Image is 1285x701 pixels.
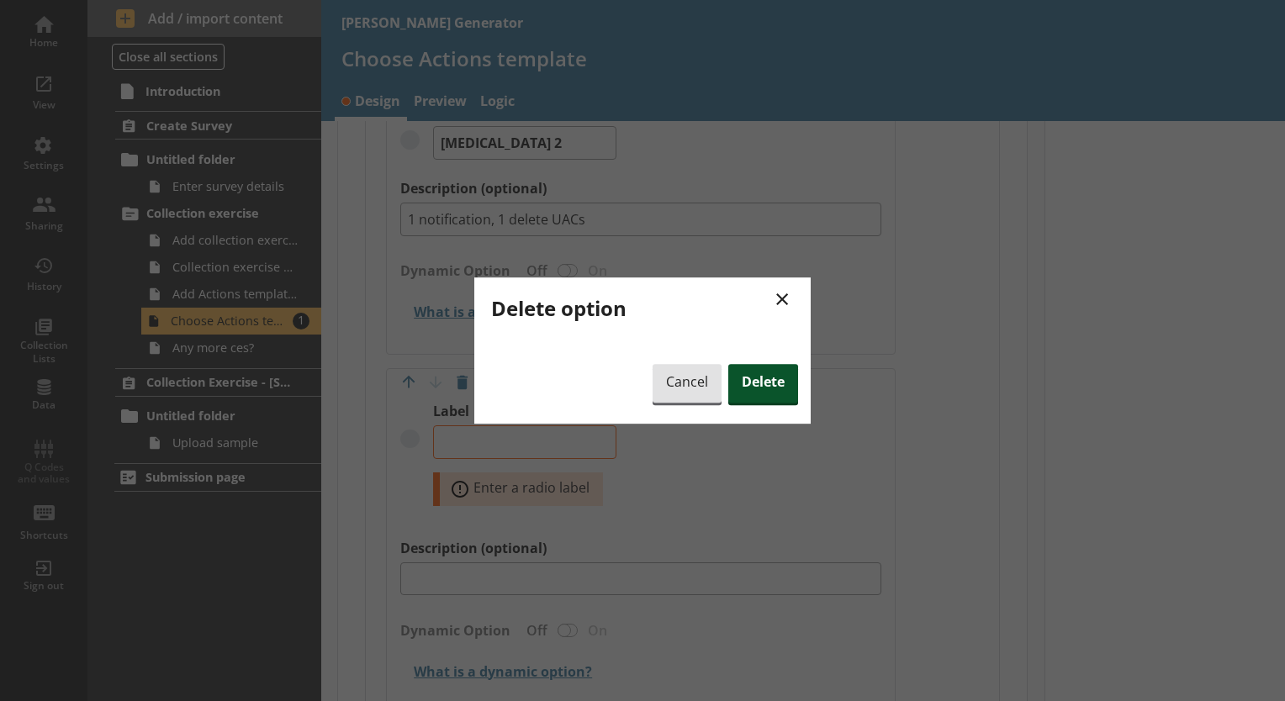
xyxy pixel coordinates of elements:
[728,364,798,403] button: Delete
[491,294,798,322] h2: Delete option
[767,279,798,317] button: ×
[653,364,722,403] button: Cancel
